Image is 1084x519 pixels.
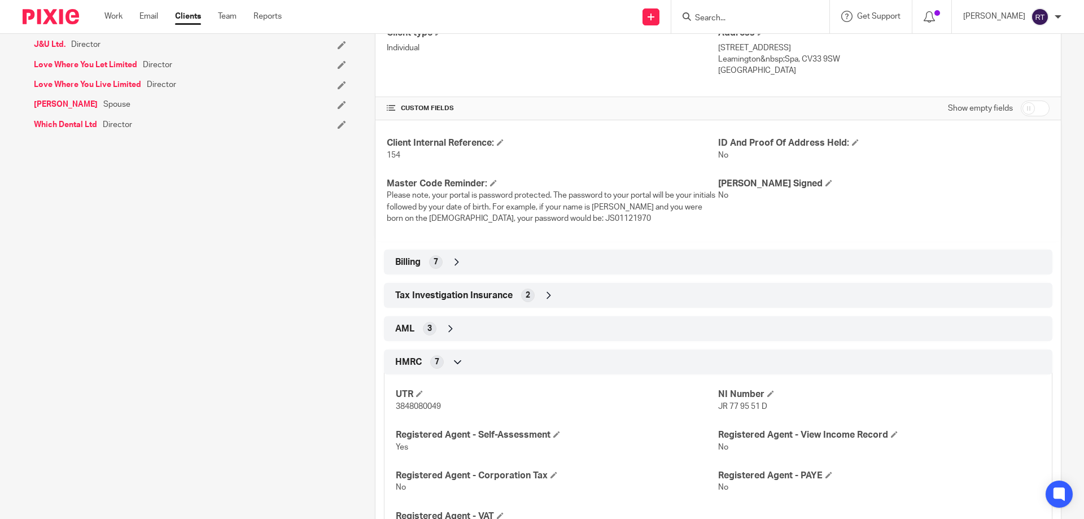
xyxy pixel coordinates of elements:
[718,191,728,199] span: No
[395,323,414,335] span: AML
[396,443,408,451] span: Yes
[718,65,1050,76] p: [GEOGRAPHIC_DATA]
[387,42,718,54] p: Individual
[218,11,237,22] a: Team
[396,483,406,491] span: No
[434,256,438,268] span: 7
[34,99,98,110] a: [PERSON_NAME]
[175,11,201,22] a: Clients
[104,11,123,22] a: Work
[34,59,137,71] a: Love Where You Let Limited
[1031,8,1049,26] img: svg%3E
[34,79,141,90] a: Love Where You Live Limited
[718,403,767,411] span: JR 77 95 51 D
[387,151,400,159] span: 154
[396,389,718,400] h4: UTR
[718,389,1041,400] h4: NI Number
[718,42,1050,54] p: [STREET_ADDRESS]
[718,151,728,159] span: No
[718,470,1041,482] h4: Registered Agent - PAYE
[857,12,901,20] span: Get Support
[395,290,513,302] span: Tax Investigation Insurance
[963,11,1025,22] p: [PERSON_NAME]
[147,79,176,90] span: Director
[718,54,1050,65] p: Leamington&nbsp;Spa, CV33 9SW
[718,483,728,491] span: No
[948,103,1013,114] label: Show empty fields
[139,11,158,22] a: Email
[718,429,1041,441] h4: Registered Agent - View Income Record
[718,443,728,451] span: No
[387,104,718,113] h4: CUSTOM FIELDS
[253,11,282,22] a: Reports
[387,178,718,190] h4: Master Code Reminder:
[143,59,172,71] span: Director
[387,137,718,149] h4: Client Internal Reference:
[395,356,422,368] span: HMRC
[103,99,130,110] span: Spouse
[34,39,65,50] a: J&U Ltd.
[694,14,795,24] input: Search
[718,178,1050,190] h4: [PERSON_NAME] Signed
[427,323,432,334] span: 3
[23,9,79,24] img: Pixie
[396,403,441,411] span: 3848080049
[526,290,530,301] span: 2
[387,191,715,223] span: Please note, your portal is password protected. The password to your portal will be your initials...
[71,39,100,50] span: Director
[103,119,132,130] span: Director
[395,256,421,268] span: Billing
[396,470,718,482] h4: Registered Agent - Corporation Tax
[435,356,439,368] span: 7
[718,137,1050,149] h4: ID And Proof Of Address Held:
[34,119,97,130] a: Which Dental Ltd
[396,429,718,441] h4: Registered Agent - Self-Assessment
